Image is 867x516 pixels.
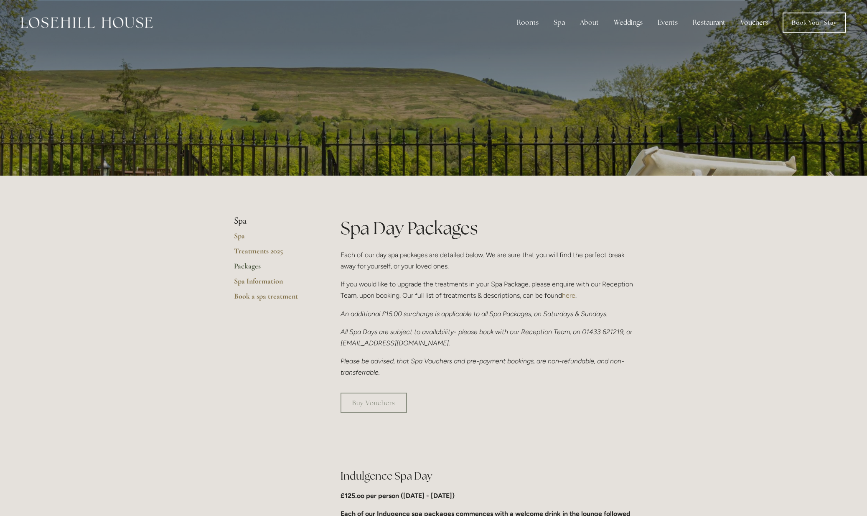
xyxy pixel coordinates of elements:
[341,328,634,347] em: All Spa Days are subject to availability- please book with our Reception Team, on 01433 621219, o...
[510,14,545,31] div: Rooms
[607,14,649,31] div: Weddings
[341,393,407,413] a: Buy Vouchers
[341,278,633,301] p: If you would like to upgrade the treatments in your Spa Package, please enquire with our Receptio...
[21,17,153,28] img: Losehill House
[686,14,732,31] div: Restaurant
[562,291,575,299] a: here
[234,261,314,276] a: Packages
[341,469,633,483] h2: Indulgence Spa Day
[573,14,605,31] div: About
[234,246,314,261] a: Treatments 2025
[234,291,314,307] a: Book a spa treatment
[547,14,572,31] div: Spa
[734,14,775,31] a: Vouchers
[234,231,314,246] a: Spa
[783,13,846,33] a: Book Your Stay
[651,14,684,31] div: Events
[234,216,314,227] li: Spa
[341,249,633,272] p: Each of our day spa packages are detailed below. We are sure that you will find the perfect break...
[341,357,624,376] em: Please be advised, that Spa Vouchers and pre-payment bookings, are non-refundable, and non-transf...
[341,492,455,500] strong: £125.oo per person ([DATE] - [DATE])
[234,276,314,291] a: Spa Information
[341,310,608,318] em: An additional £15.00 surcharge is applicable to all Spa Packages, on Saturdays & Sundays.
[341,216,633,240] h1: Spa Day Packages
